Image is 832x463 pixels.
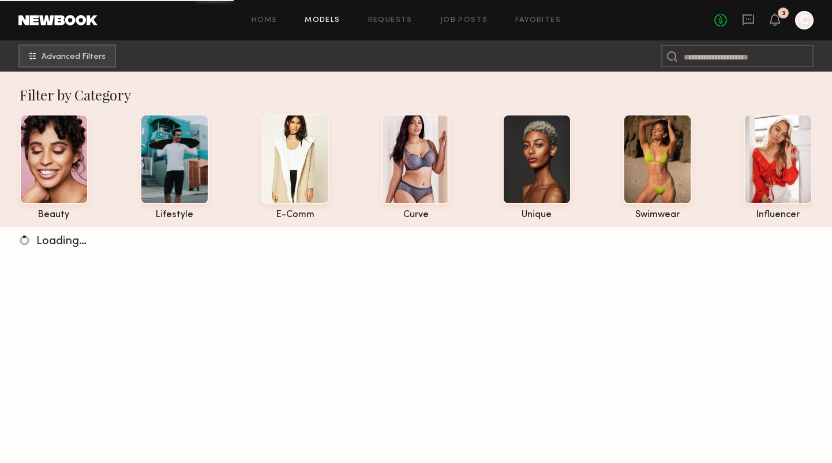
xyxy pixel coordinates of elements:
[795,11,814,29] a: C
[20,85,813,104] div: Filter by Category
[42,53,106,61] span: Advanced Filters
[261,210,329,220] div: e-comm
[36,236,87,247] span: Loading…
[140,210,209,220] div: lifestyle
[20,210,88,220] div: beauty
[18,44,116,68] button: Advanced Filters
[305,17,340,24] a: Models
[744,210,812,220] div: influencer
[515,17,561,24] a: Favorites
[440,17,488,24] a: Job Posts
[782,10,785,17] div: 3
[503,210,571,220] div: unique
[381,210,450,220] div: curve
[368,17,413,24] a: Requests
[623,210,692,220] div: swimwear
[252,17,278,24] a: Home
